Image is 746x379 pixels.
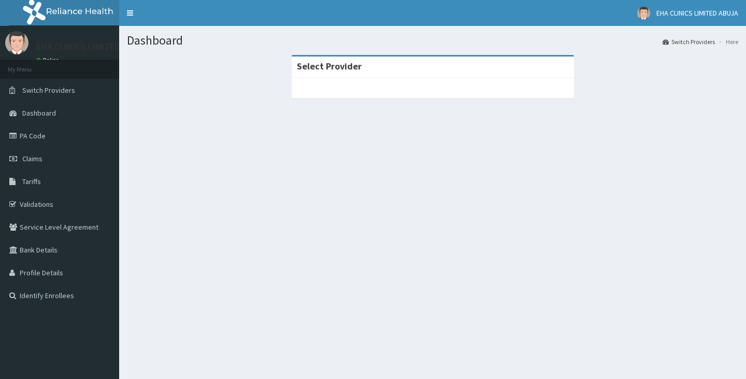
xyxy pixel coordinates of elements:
[5,31,28,54] img: User Image
[297,60,362,72] strong: Select Provider
[127,34,738,47] h1: Dashboard
[716,37,738,46] li: Here
[36,42,148,51] p: EHA CLINICS LIMITED ABUJA
[663,37,715,46] a: Switch Providers
[22,154,42,163] span: Claims
[22,108,56,118] span: Dashboard
[656,8,738,18] span: EHA CLINICS LIMITED ABUJA
[22,177,41,186] span: Tariffs
[637,7,650,20] img: User Image
[22,86,75,95] span: Switch Providers
[36,57,61,64] a: Online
